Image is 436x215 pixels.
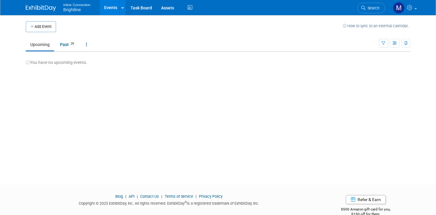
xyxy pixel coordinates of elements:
[26,60,87,65] span: You have no upcoming events.
[55,39,80,50] a: Past29
[124,194,128,199] span: |
[343,24,410,28] a: How to sync to an external calendar...
[135,194,139,199] span: |
[393,2,405,14] img: Mallissa Watts
[160,194,164,199] span: |
[26,199,312,206] div: Copyright © 2025 ExhibitDay, Inc. All rights reserved. ExhibitDay is a registered trademark of Ex...
[199,194,223,199] a: Privacy Policy
[69,41,76,46] span: 29
[26,21,56,32] button: Add Event
[365,6,379,10] span: Search
[357,3,385,13] a: Search
[185,200,187,204] sup: ®
[140,194,159,199] a: Contact Us
[129,194,134,199] a: API
[346,195,386,204] a: Refer & Earn
[63,1,91,8] span: Inline Connection
[63,7,81,12] span: Brightline
[115,194,123,199] a: Blog
[194,194,198,199] span: |
[26,39,54,50] a: Upcoming
[26,5,56,11] img: ExhibitDay
[165,194,193,199] a: Terms of Service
